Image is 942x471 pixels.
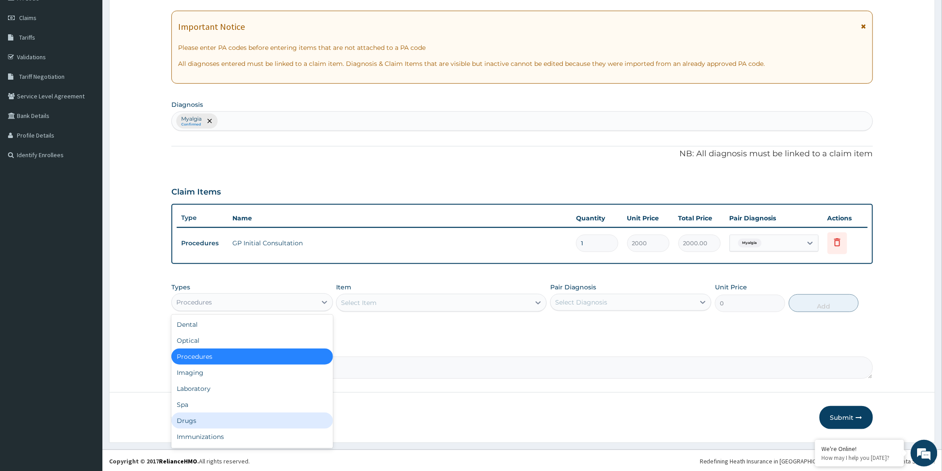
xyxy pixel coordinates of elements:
[171,413,333,429] div: Drugs
[822,454,897,462] p: How may I help you today?
[700,457,935,466] div: Redefining Heath Insurance in [GEOGRAPHIC_DATA] using Telemedicine and Data Science!
[206,117,214,125] span: remove selection option
[176,298,212,307] div: Procedures
[181,122,202,127] small: Confirmed
[146,4,167,26] div: Minimize live chat window
[171,429,333,445] div: Immunizations
[171,284,190,291] label: Types
[725,209,823,227] th: Pair Diagnosis
[178,22,245,32] h1: Important Notice
[171,445,333,461] div: Others
[52,112,123,202] span: We're online!
[181,115,202,122] p: Myalgia
[715,283,747,292] label: Unit Price
[674,209,725,227] th: Total Price
[171,100,203,109] label: Diagnosis
[555,298,607,307] div: Select Diagnosis
[159,457,197,465] a: RelianceHMO
[228,234,572,252] td: GP Initial Consultation
[171,317,333,333] div: Dental
[820,406,873,429] button: Submit
[19,33,35,41] span: Tariffs
[171,397,333,413] div: Spa
[178,59,866,68] p: All diagnoses entered must be linked to a claim item. Diagnosis & Claim Items that are visible bu...
[171,381,333,397] div: Laboratory
[228,209,572,227] th: Name
[171,365,333,381] div: Imaging
[341,298,377,307] div: Select Item
[177,210,228,226] th: Type
[822,445,897,453] div: We're Online!
[109,457,199,465] strong: Copyright © 2017 .
[823,209,868,227] th: Actions
[171,148,873,160] p: NB: All diagnosis must be linked to a claim item
[738,239,762,248] span: Myalgia
[16,45,36,67] img: d_794563401_company_1708531726252_794563401
[19,14,37,22] span: Claims
[19,73,65,81] span: Tariff Negotiation
[4,243,170,274] textarea: Type your message and hit 'Enter'
[46,50,150,61] div: Chat with us now
[171,344,873,352] label: Comment
[623,209,674,227] th: Unit Price
[789,294,859,312] button: Add
[177,235,228,252] td: Procedures
[171,349,333,365] div: Procedures
[171,187,221,197] h3: Claim Items
[178,43,866,52] p: Please enter PA codes before entering items that are not attached to a PA code
[572,209,623,227] th: Quantity
[336,283,351,292] label: Item
[171,333,333,349] div: Optical
[550,283,596,292] label: Pair Diagnosis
